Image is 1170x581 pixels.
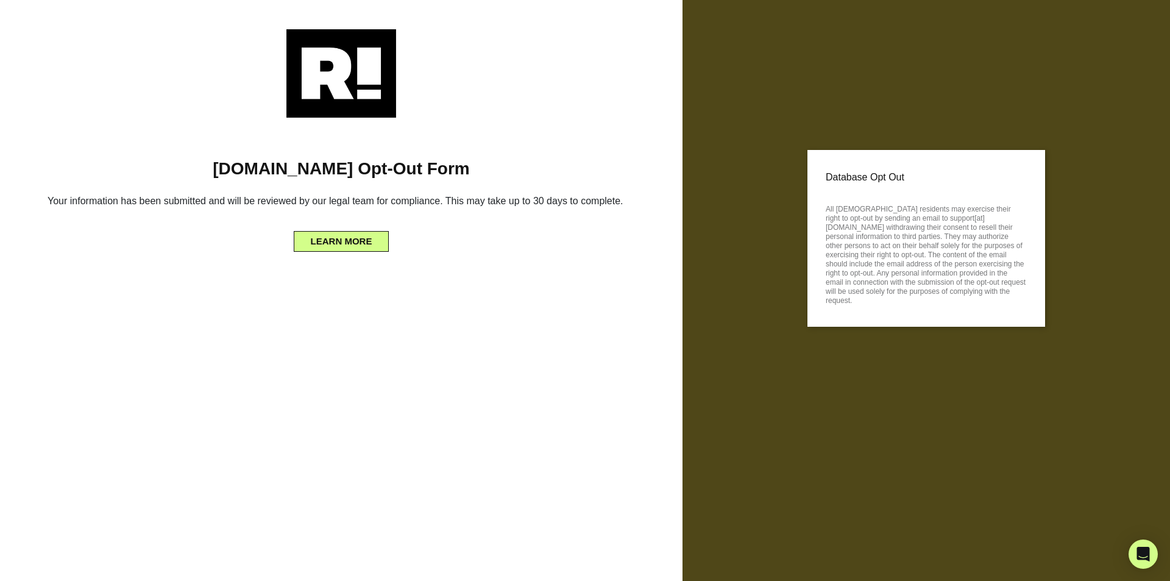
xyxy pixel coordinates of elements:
[1129,540,1158,569] div: Open Intercom Messenger
[18,159,664,179] h1: [DOMAIN_NAME] Opt-Out Form
[294,231,389,252] button: LEARN MORE
[826,168,1027,187] p: Database Opt Out
[826,201,1027,305] p: All [DEMOGRAPHIC_DATA] residents may exercise their right to opt-out by sending an email to suppo...
[286,29,396,118] img: Retention.com
[294,233,389,243] a: LEARN MORE
[18,190,664,216] h6: Your information has been submitted and will be reviewed by our legal team for compliance. This m...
